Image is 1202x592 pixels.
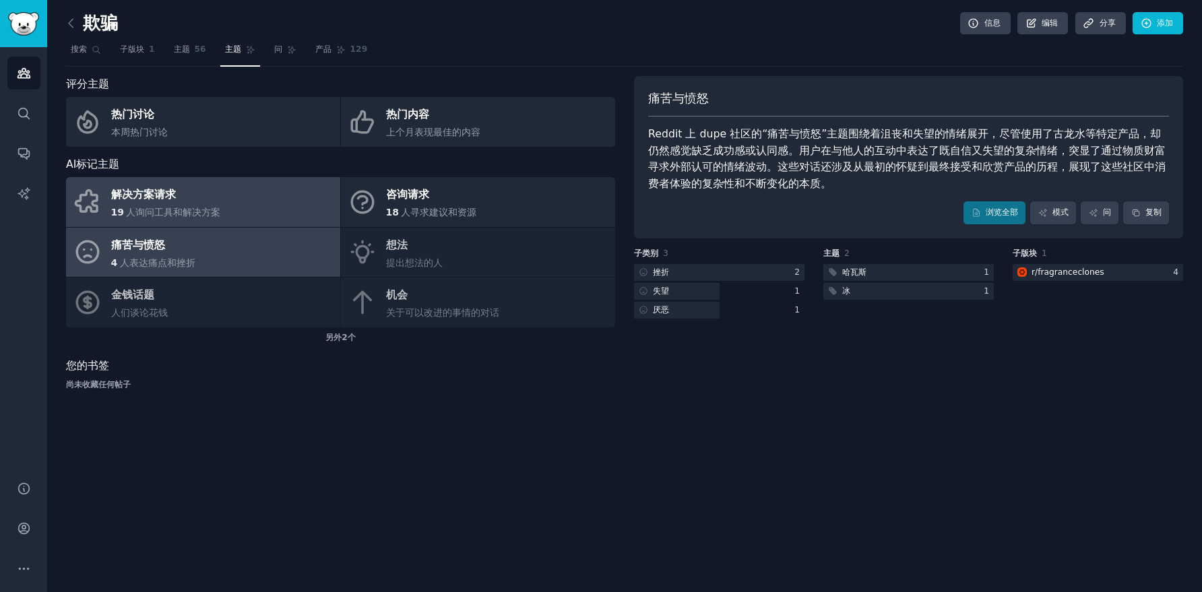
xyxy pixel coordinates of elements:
[653,286,669,296] font: 失望
[274,44,282,54] font: 问
[984,286,989,296] font: 1
[1103,207,1111,217] font: 问
[120,257,195,268] font: 人表达痛点和挫折
[648,127,1166,190] font: Reddit 上 dupe 社区的“痛苦与愤怒”主题围绕着沮丧和失望的情绪展开，尽管使用了古龙水等特定产品，却仍然感觉缺乏成功感或认同感。用户在与他人的互动中表达了既自信又失望的复杂情绪，突显了...
[823,283,994,300] a: 冰1
[386,127,480,137] font: 上个月表现最佳的内容
[1173,267,1178,277] font: 4
[1133,12,1183,35] a: 添加
[120,44,144,54] font: 子版块
[111,207,124,218] font: 19
[115,39,160,67] a: 子版块1
[1017,12,1068,35] a: 编辑
[66,359,109,372] font: 您的书签
[1013,264,1183,281] a: 香水克隆r/fragranceclones4
[126,207,220,218] font: 人询问工具和解决方案
[1100,18,1116,28] font: 分享
[842,286,850,296] font: 冰
[66,39,106,67] a: 搜索
[1017,267,1027,277] img: 香水克隆
[66,97,340,147] a: 热门讨论本周热门讨论
[71,44,87,54] font: 搜索
[195,44,206,54] font: 56
[350,44,368,54] font: 129
[341,177,615,227] a: 咨询请求18人寻求建议和资源
[325,333,342,342] font: 另外
[1157,18,1173,28] font: 添加
[66,77,109,90] font: 评分主题
[315,44,331,54] font: 产品
[794,286,800,296] font: 1
[66,177,340,227] a: 解决方案请求19人询问工具和解决方案
[663,249,668,258] font: 3
[1052,207,1069,217] font: 模式
[111,127,168,137] font: 本周热门讨论
[1013,249,1037,258] font: 子版块
[1123,201,1169,224] button: 复制
[342,333,356,342] font: 2个
[648,92,709,105] font: 痛苦与愤怒
[1075,12,1126,35] a: 分享
[963,201,1025,224] a: 浏览全部
[653,267,669,277] font: 挫折
[823,249,840,258] font: 主题
[111,108,154,121] font: 热门讨论
[66,380,131,389] font: 尚未收藏任何帖子
[174,44,190,54] font: 主题
[794,267,800,277] font: 2
[1038,267,1104,277] font: fragranceclones
[986,207,1018,217] font: 浏览全部
[844,249,850,258] font: 2
[634,249,658,258] font: 子类别
[341,97,615,147] a: 热门内容上个月表现最佳的内容
[220,39,260,67] a: 主题
[1042,18,1058,28] font: 编辑
[634,264,804,281] a: 挫折2
[149,44,155,54] font: 1
[1081,201,1118,224] a: 问
[823,264,994,281] a: 哈瓦斯1
[960,12,1011,35] a: 信息
[111,257,118,268] font: 4
[1145,207,1162,217] font: 复制
[83,13,118,33] font: 欺骗
[111,188,176,201] font: 解决方案请求
[225,44,241,54] font: 主题
[111,238,165,251] font: 痛苦与愤怒
[66,228,340,277] a: 痛苦与愤怒4人表达痛点和挫折
[386,108,429,121] font: 热门内容
[386,207,399,218] font: 18
[984,18,1001,28] font: 信息
[984,267,989,277] font: 1
[842,267,866,277] font: 哈瓦斯
[634,283,804,300] a: 失望1
[653,305,669,315] font: 厌恶
[1030,201,1076,224] a: 模式
[311,39,373,67] a: 产品129
[270,39,301,67] a: 问
[634,302,804,319] a: 厌恶1
[386,188,429,201] font: 咨询请求
[66,158,119,170] font: AI标记主题
[8,12,39,36] img: GummySearch 徽标
[169,39,211,67] a: 主题56
[1032,267,1038,277] font: r/
[401,207,476,218] font: 人寻求建议和资源
[1042,249,1047,258] font: 1
[794,305,800,315] font: 1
